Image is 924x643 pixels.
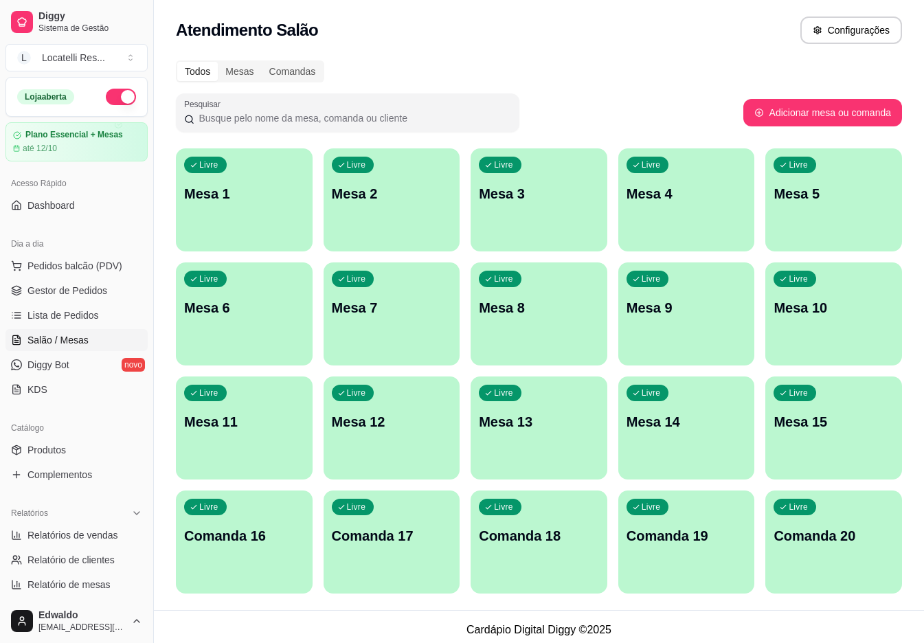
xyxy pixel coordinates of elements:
p: Mesa 4 [627,184,747,203]
h2: Atendimento Salão [176,19,318,41]
button: Configurações [800,16,902,44]
p: Livre [789,387,808,398]
p: Livre [789,273,808,284]
a: KDS [5,379,148,401]
p: Livre [494,273,513,284]
span: KDS [27,383,47,396]
p: Livre [347,159,366,170]
button: LivreMesa 7 [324,262,460,365]
a: Relatório de fidelidadenovo [5,598,148,620]
a: Relatório de clientes [5,549,148,571]
p: Mesa 3 [479,184,599,203]
p: Mesa 11 [184,412,304,431]
span: Lista de Pedidos [27,308,99,322]
span: Diggy [38,10,142,23]
p: Mesa 12 [332,412,452,431]
span: Edwaldo [38,609,126,622]
p: Livre [494,501,513,512]
p: Livre [199,501,218,512]
button: Pedidos balcão (PDV) [5,255,148,277]
a: Relatórios de vendas [5,524,148,546]
article: até 12/10 [23,143,57,154]
p: Mesa 8 [479,298,599,317]
div: Mesas [218,62,261,81]
a: Diggy Botnovo [5,354,148,376]
a: Produtos [5,439,148,461]
button: LivreMesa 8 [471,262,607,365]
button: LivreMesa 11 [176,376,313,480]
p: Mesa 6 [184,298,304,317]
span: Dashboard [27,199,75,212]
button: LivreMesa 9 [618,262,755,365]
div: Dia a dia [5,233,148,255]
a: Gestor de Pedidos [5,280,148,302]
button: Edwaldo[EMAIL_ADDRESS][DOMAIN_NAME] [5,605,148,638]
div: Todos [177,62,218,81]
div: Locatelli Res ... [42,51,105,65]
input: Pesquisar [194,111,511,125]
button: LivreMesa 3 [471,148,607,251]
a: Salão / Mesas [5,329,148,351]
a: Relatório de mesas [5,574,148,596]
span: Pedidos balcão (PDV) [27,259,122,273]
p: Mesa 1 [184,184,304,203]
span: Salão / Mesas [27,333,89,347]
span: Complementos [27,468,92,482]
p: Livre [789,501,808,512]
button: LivreMesa 13 [471,376,607,480]
p: Livre [642,273,661,284]
span: Sistema de Gestão [38,23,142,34]
button: Select a team [5,44,148,71]
div: Catálogo [5,417,148,439]
p: Livre [347,387,366,398]
button: Adicionar mesa ou comanda [743,99,902,126]
p: Comanda 20 [774,526,894,545]
button: LivreMesa 10 [765,262,902,365]
p: Mesa 9 [627,298,747,317]
a: DiggySistema de Gestão [5,5,148,38]
p: Comanda 17 [332,526,452,545]
span: [EMAIL_ADDRESS][DOMAIN_NAME] [38,622,126,633]
button: LivreMesa 2 [324,148,460,251]
p: Mesa 14 [627,412,747,431]
span: Diggy Bot [27,358,69,372]
button: LivreComanda 16 [176,490,313,594]
a: Plano Essencial + Mesasaté 12/10 [5,122,148,161]
p: Mesa 15 [774,412,894,431]
label: Pesquisar [184,98,225,110]
p: Livre [789,159,808,170]
p: Mesa 2 [332,184,452,203]
button: LivreComanda 19 [618,490,755,594]
button: LivreMesa 6 [176,262,313,365]
button: LivreMesa 12 [324,376,460,480]
button: LivreComanda 17 [324,490,460,594]
p: Livre [199,159,218,170]
span: Relatório de mesas [27,578,111,591]
button: LivreMesa 14 [618,376,755,480]
span: Relatórios de vendas [27,528,118,542]
button: LivreMesa 5 [765,148,902,251]
p: Mesa 5 [774,184,894,203]
div: Loja aberta [17,89,74,104]
p: Livre [199,273,218,284]
p: Mesa 13 [479,412,599,431]
p: Livre [642,387,661,398]
span: L [17,51,31,65]
button: LivreComanda 18 [471,490,607,594]
a: Complementos [5,464,148,486]
p: Mesa 10 [774,298,894,317]
p: Livre [642,501,661,512]
a: Dashboard [5,194,148,216]
span: Relatórios [11,508,48,519]
button: LivreMesa 15 [765,376,902,480]
span: Gestor de Pedidos [27,284,107,297]
p: Livre [199,387,218,398]
div: Acesso Rápido [5,172,148,194]
article: Plano Essencial + Mesas [25,130,123,140]
button: Alterar Status [106,89,136,105]
span: Produtos [27,443,66,457]
p: Livre [494,387,513,398]
p: Comanda 16 [184,526,304,545]
p: Livre [494,159,513,170]
p: Mesa 7 [332,298,452,317]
